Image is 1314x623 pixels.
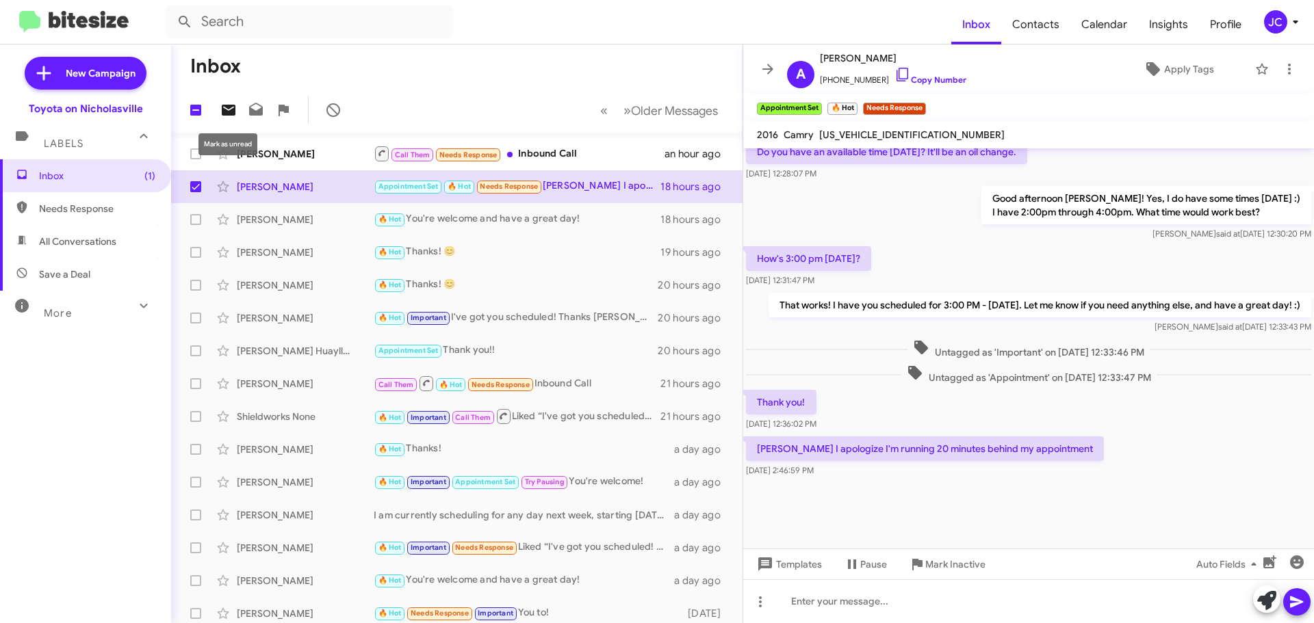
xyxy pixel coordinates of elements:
[411,543,446,552] span: Important
[378,543,402,552] span: 🔥 Hot
[746,168,816,178] span: [DATE] 12:28:07 PM
[374,572,674,588] div: You're welcome and have a great day!
[66,66,136,80] span: New Campaign
[39,202,155,215] span: Needs Response
[754,552,822,576] span: Templates
[378,248,402,256] span: 🔥 Hot
[374,441,674,457] div: Thanks!
[455,413,491,422] span: Call Them
[901,364,1157,384] span: Untagged as 'Appointment' on [DATE] 12:33:47 PM
[237,410,374,423] div: Shieldworks None
[746,465,814,475] span: [DATE] 2:46:59 PM
[623,102,631,119] span: »
[478,609,513,618] span: Important
[660,180,732,194] div: 18 hours ago
[925,552,985,576] span: Mark Inactive
[907,339,1150,359] span: Untagged as 'Important' on [DATE] 12:33:46 PM
[1196,552,1262,576] span: Auto Fields
[190,55,241,77] h1: Inbox
[1218,321,1242,332] span: said at
[39,169,155,183] span: Inbox
[378,380,414,389] span: Call Them
[237,607,374,620] div: [PERSON_NAME]
[660,377,732,390] div: 21 hours ago
[746,246,871,271] p: How's 3:00 pm [DATE]?
[665,147,732,161] div: an hour ago
[39,235,116,248] span: All Conversations
[746,419,816,429] span: [DATE] 12:36:02 PM
[746,436,1104,461] p: [PERSON_NAME] I apologize I'm running 20 minutes behind my appointment
[631,103,718,118] span: Older Messages
[374,408,660,425] div: Liked “I've got you scheduled! Thanks Shieldworks, have a great day!”
[746,140,1027,164] p: Do you have an available time [DATE]? It'll be an oil change.
[674,574,732,587] div: a day ago
[395,150,430,159] span: Call Them
[951,5,1001,44] a: Inbox
[44,307,72,319] span: More
[600,102,608,119] span: «
[448,182,471,191] span: 🔥 Hot
[374,508,674,522] div: I am currently scheduling for any day next week, starting [DATE].
[237,574,374,587] div: [PERSON_NAME]
[833,552,898,576] button: Pause
[757,103,822,115] small: Appointment Set
[674,541,732,555] div: a day ago
[981,186,1311,224] p: Good afternoon [PERSON_NAME]! Yes, I do have some times [DATE] :) I have 2:00pm through 4:00pm. W...
[378,182,439,191] span: Appointment Set
[820,66,966,87] span: [PHONE_NUMBER]
[237,246,374,259] div: [PERSON_NAME]
[1138,5,1199,44] span: Insights
[1070,5,1138,44] a: Calendar
[455,543,513,552] span: Needs Response
[374,178,660,194] div: [PERSON_NAME] I apologize I'm running 20 minutes behind my appointment
[374,605,681,621] div: You to!
[411,477,446,486] span: Important
[863,103,926,115] small: Needs Response
[660,246,732,259] div: 19 hours ago
[746,390,816,414] p: Thank you!
[237,377,374,390] div: [PERSON_NAME]
[237,213,374,226] div: [PERSON_NAME]
[378,215,402,224] span: 🔥 Hot
[592,96,616,124] button: Previous
[378,413,402,422] span: 🔥 Hot
[378,576,402,585] span: 🔥 Hot
[819,129,1005,141] span: [US_VEHICLE_IDENTIFICATION_NUMBER]
[237,442,374,456] div: [PERSON_NAME]
[378,280,402,289] span: 🔥 Hot
[374,310,658,326] div: I've got you scheduled! Thanks [PERSON_NAME], have a great day!
[237,541,374,555] div: [PERSON_NAME]
[237,180,374,194] div: [PERSON_NAME]
[1185,552,1273,576] button: Auto Fields
[827,103,857,115] small: 🔥 Hot
[411,413,446,422] span: Important
[439,380,463,389] span: 🔥 Hot
[615,96,726,124] button: Next
[198,133,257,155] div: Mark as unread
[746,275,814,285] span: [DATE] 12:31:47 PM
[757,129,778,141] span: 2016
[480,182,538,191] span: Needs Response
[658,311,732,325] div: 20 hours ago
[374,244,660,260] div: Thanks! 😊
[237,344,374,358] div: [PERSON_NAME] Huayllani-[PERSON_NAME]
[237,475,374,489] div: [PERSON_NAME]
[374,145,665,162] div: Inbound Call
[1164,57,1214,81] span: Apply Tags
[166,5,453,38] input: Search
[796,64,806,85] span: A
[374,277,658,293] div: Thanks! 😊
[439,150,498,159] span: Needs Response
[237,278,374,292] div: [PERSON_NAME]
[660,213,732,226] div: 18 hours ago
[378,313,402,322] span: 🔥 Hot
[378,346,439,355] span: Appointment Set
[378,477,402,486] span: 🔥 Hot
[658,278,732,292] div: 20 hours ago
[455,477,515,486] span: Appointment Set
[894,75,966,85] a: Copy Number
[1199,5,1252,44] a: Profile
